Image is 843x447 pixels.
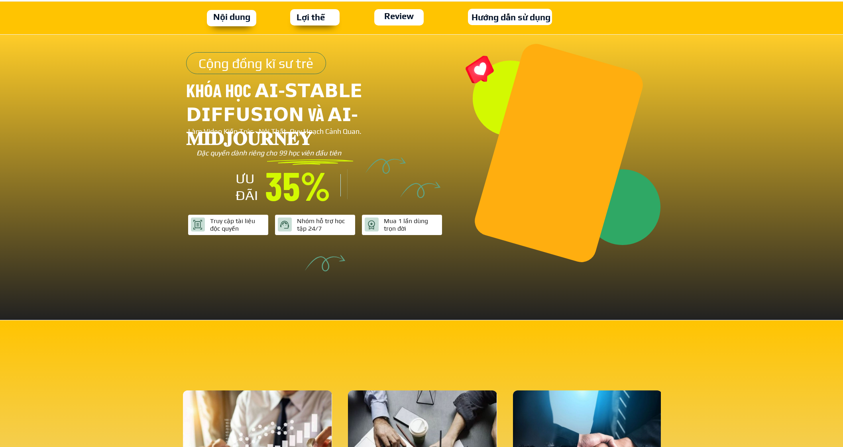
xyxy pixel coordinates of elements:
[381,9,417,23] h3: Review
[210,217,266,232] div: Truy cập tài liệu độc quyền
[198,55,313,71] span: Cộng đồng kĩ sư trẻ
[297,217,353,232] div: Nhóm hỗ trợ học tập 24/7
[186,78,458,149] h3: KHÓA HỌC 𝗔𝗜-𝗦𝗧𝗔𝗕𝗟𝗘 𝗗𝗜𝗙𝗙𝗨𝗦𝗜𝗢𝗡 và 𝗔𝗜-𝐌𝐈𝐃𝐉𝐎𝐔𝐑𝐍𝐄𝐘
[294,10,327,24] h3: Lợi thế
[265,165,333,205] h3: 35%
[236,170,263,204] h3: ƯU ĐÃI
[197,147,356,159] div: Đặc quyền dành riêng cho 99 học viên đầu tiên
[384,217,440,232] div: Mua 1 lần dùng trọn đời
[212,10,252,24] h3: Nội dung
[188,126,375,137] div: Làm Video Kiến Trúc - Nội Thất, Quy Hoạch Cảnh Quan.
[468,10,554,24] h3: Hướng dẫn sử dụng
